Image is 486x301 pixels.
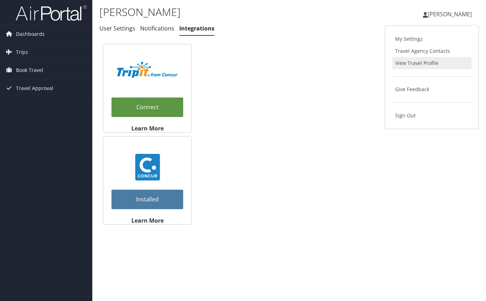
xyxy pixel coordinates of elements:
a: My Settings [392,33,471,45]
a: Installed [111,190,183,209]
a: View Travel Profile [392,57,471,69]
a: Give Feedback [392,83,471,95]
img: concur_23.png [134,154,161,180]
h1: [PERSON_NAME] [99,5,353,19]
span: [PERSON_NAME] [428,10,472,18]
span: Travel Approval [16,79,53,97]
a: Notifications [140,24,174,32]
a: Travel Agency Contacts [392,45,471,57]
a: Sign Out [392,110,471,122]
strong: Learn More [131,124,164,132]
a: [PERSON_NAME] [423,4,479,25]
img: airportal-logo.png [16,5,87,21]
img: TripIt_Logo_Color_SOHP.png [117,62,178,78]
strong: Learn More [131,217,164,224]
a: Integrations [179,24,214,32]
span: Dashboards [16,25,45,43]
span: Book Travel [16,61,43,79]
a: Connect [111,97,183,117]
a: User Settings [99,24,135,32]
span: Trips [16,43,28,61]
